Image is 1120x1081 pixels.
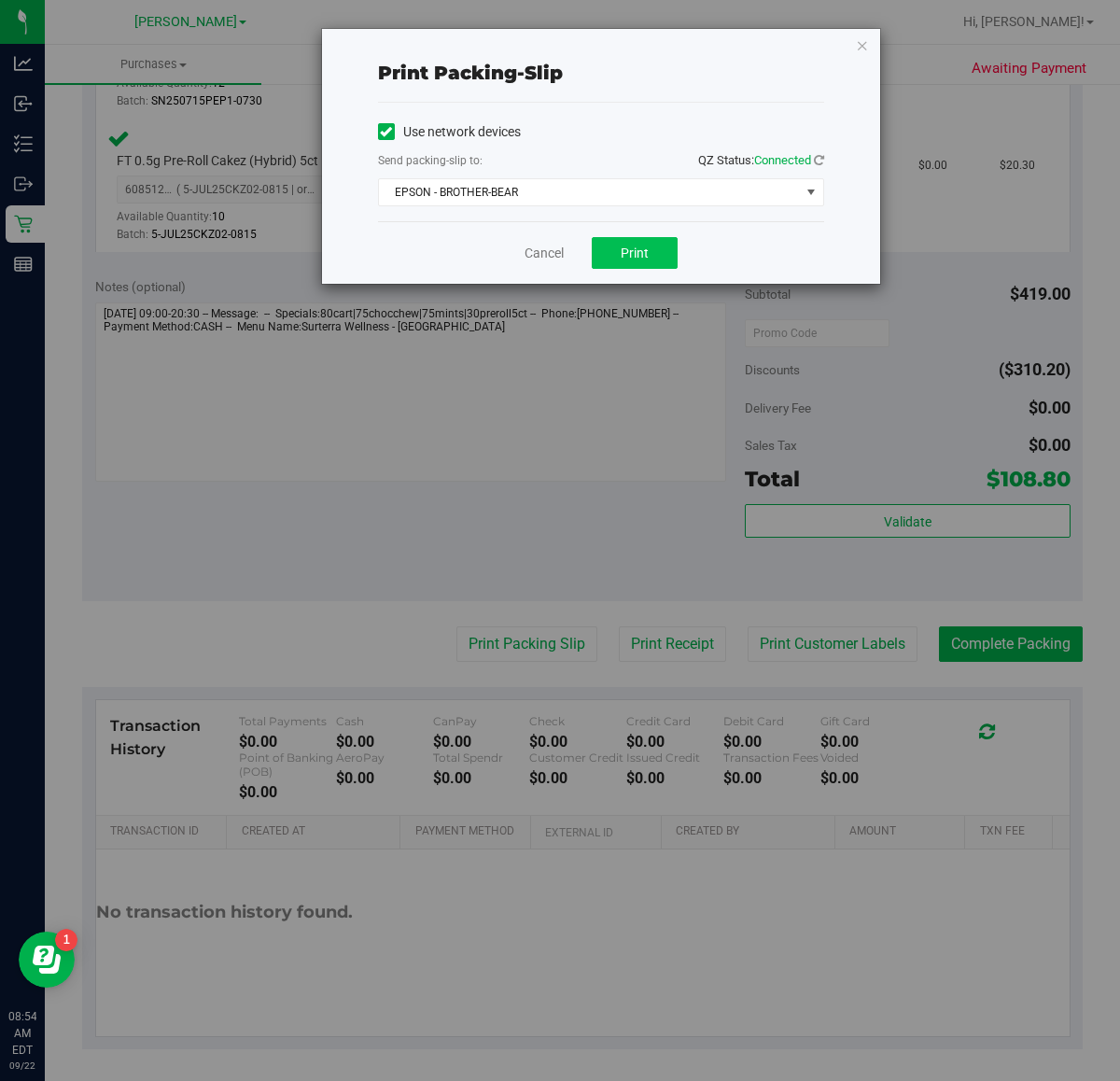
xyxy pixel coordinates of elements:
button: Print [592,237,678,269]
span: QZ Status: [698,153,824,167]
span: Connected [754,153,811,167]
iframe: Resource center [19,932,75,988]
iframe: Resource center unread badge [55,929,77,951]
span: select [799,179,822,205]
label: Send packing-slip to: [378,152,483,169]
span: Print packing-slip [378,62,563,84]
label: Use network devices [378,122,521,142]
span: EPSON - BROTHER-BEAR [379,179,800,205]
span: Print [621,246,649,260]
a: Cancel [525,244,564,263]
